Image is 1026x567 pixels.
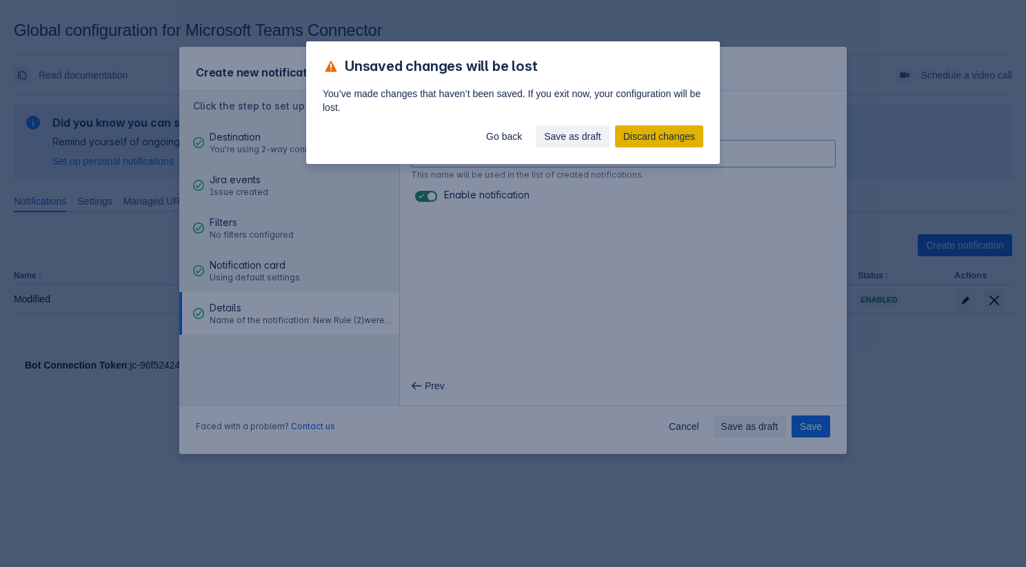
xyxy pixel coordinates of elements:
button: Go back [478,125,530,147]
span: Go back [486,125,522,147]
span: warning [323,58,339,74]
button: Discard changes [615,125,703,147]
button: Save as draft [536,125,610,147]
div: You’ve made changes that haven’t been saved. If you exit now, your configuration will be lost. [306,85,720,116]
span: Unsaved changes will be lost [345,58,537,76]
span: Save as draft [544,125,601,147]
span: Discard changes [623,125,695,147]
